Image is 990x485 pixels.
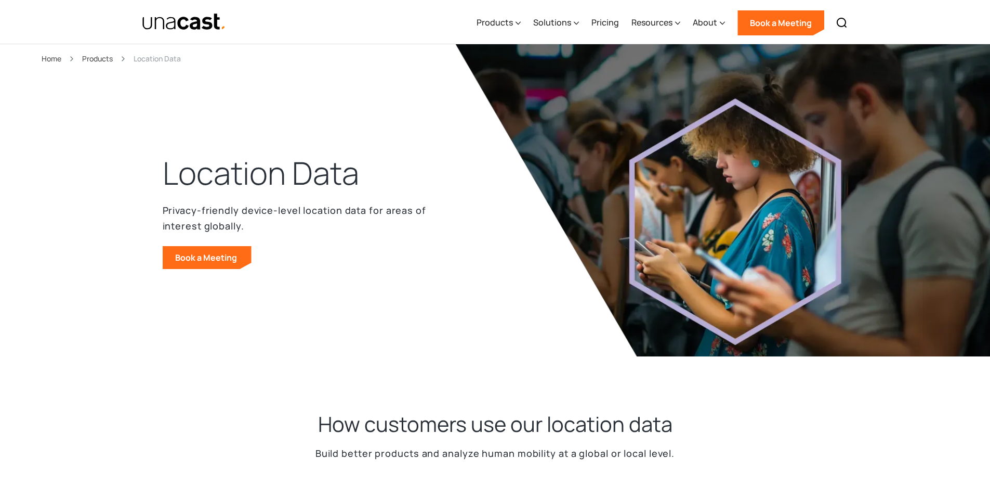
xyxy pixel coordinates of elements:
p: Build better products and analyze human mobility at a global or local level. [315,446,675,461]
p: Privacy-friendly device-level location data for areas of interest globally. [163,202,433,234]
a: Book a Meeting [163,246,252,269]
div: Resources [631,2,680,44]
img: Search icon [836,17,848,29]
div: About [693,16,717,29]
div: Products [477,2,521,44]
img: Unacast text logo [142,13,227,31]
a: Pricing [591,2,619,44]
a: Products [82,53,113,65]
a: Book a Meeting [737,10,824,35]
div: Solutions [533,16,571,29]
a: Home [42,53,61,65]
a: home [142,13,227,31]
div: Products [477,16,513,29]
div: About [693,2,725,44]
h2: How customers use our location data [318,411,672,438]
div: Solutions [533,2,579,44]
div: Resources [631,16,672,29]
div: Location Data [134,53,181,65]
h1: Location Data [163,152,359,194]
